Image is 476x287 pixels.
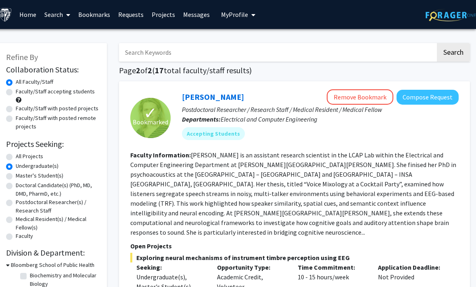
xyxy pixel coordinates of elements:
label: Postdoctoral Researcher(s) / Research Staff [16,198,99,215]
span: Bookmarked [133,117,168,127]
p: Postdoctoral Researcher / Research Staff / Medical Resident / Medical Fellow [182,105,459,114]
label: Undergraduate(s) [16,162,58,170]
h3: Bloomberg School of Public Health [11,261,94,269]
a: Requests [114,0,148,29]
fg-read-more: [PERSON_NAME] is an assistant research scientist in the LCAP Lab within the Electrical and Comput... [130,151,456,236]
label: Faculty/Staff with posted remote projects [16,114,99,131]
h2: Division & Department: [6,248,99,258]
label: Faculty/Staff with posted projects [16,104,98,113]
a: Home [15,0,40,29]
span: ✓ [144,109,157,117]
input: Search Keywords [119,43,436,62]
span: My Profile [221,10,248,19]
p: Open Projects [130,241,459,251]
label: All Projects [16,152,43,161]
button: Remove Bookmark [327,89,393,105]
p: Time Commitment: [298,262,366,272]
img: ForagerOne Logo [426,9,476,21]
span: 17 [155,65,164,75]
span: 2 [136,65,140,75]
p: Seeking: [136,262,205,272]
label: Medical Resident(s) / Medical Fellow(s) [16,215,99,232]
a: Bookmarks [74,0,114,29]
label: Faculty [16,232,33,240]
b: Faculty Information: [130,151,191,159]
h2: Collaboration Status: [6,65,99,74]
span: Refine By [6,52,38,62]
span: Exploring neural mechanisms of instrument timbre perception using EEG [130,253,459,262]
a: [PERSON_NAME] [182,92,244,102]
p: Application Deadline: [378,262,447,272]
b: Departments: [182,115,221,123]
mat-chip: Accepting Students [182,127,245,140]
a: Search [40,0,74,29]
span: 2 [148,65,152,75]
span: Electrical and Computer Engineering [221,115,317,123]
label: All Faculty/Staff [16,78,53,86]
h1: Page of ( total faculty/staff results) [119,66,470,75]
a: Messages [179,0,214,29]
button: Search [437,43,470,62]
button: Compose Request to Moira-Phoebe Huet [397,90,459,105]
label: Master's Student(s) [16,171,63,180]
a: Projects [148,0,179,29]
label: Doctoral Candidate(s) (PhD, MD, DMD, PharmD, etc.) [16,181,99,198]
iframe: Chat [6,251,34,281]
label: Faculty/Staff accepting students [16,87,95,96]
p: Opportunity Type: [217,262,286,272]
h2: Projects Seeking: [6,139,99,149]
